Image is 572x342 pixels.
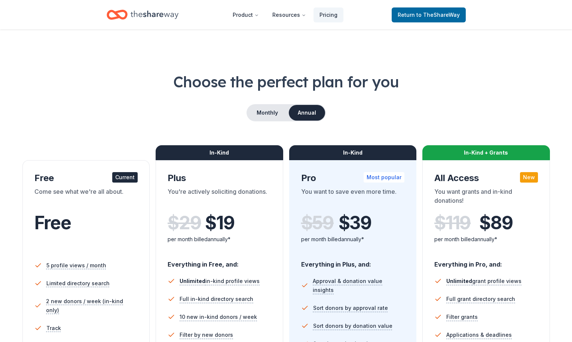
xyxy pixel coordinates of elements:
[180,330,233,339] span: Filter by new donors
[34,187,138,208] div: Come see what we're all about.
[34,212,71,234] span: Free
[434,187,538,208] div: You want grants and in-kind donations!
[416,12,460,18] span: to TheShareWay
[446,278,521,284] span: grant profile views
[46,324,61,333] span: Track
[422,145,550,160] div: In-Kind + Grants
[301,187,405,208] div: You want to save even more time.
[301,235,405,244] div: per month billed annually*
[364,172,404,183] div: Most popular
[247,105,287,121] button: Monthly
[446,278,472,284] span: Unlimited
[180,278,205,284] span: Unlimited
[46,297,138,315] span: 2 new donors / week (in-kind only)
[301,254,405,269] div: Everything in Plus, and:
[168,235,271,244] div: per month billed annually*
[289,105,325,121] button: Annual
[180,278,260,284] span: in-kind profile views
[446,330,512,339] span: Applications & deadlines
[313,304,388,313] span: Sort donors by approval rate
[180,313,257,321] span: 10 new in-kind donors / week
[180,295,253,304] span: Full in-kind directory search
[313,7,343,22] a: Pricing
[156,145,283,160] div: In-Kind
[339,212,371,233] span: $ 39
[46,279,110,288] span: Limited directory search
[434,172,538,184] div: All Access
[168,187,271,208] div: You're actively soliciting donations.
[168,172,271,184] div: Plus
[34,172,138,184] div: Free
[434,235,538,244] div: per month billed annually*
[446,313,478,321] span: Filter grants
[46,261,106,270] span: 5 profile views / month
[227,6,343,24] nav: Main
[434,254,538,269] div: Everything in Pro, and:
[289,145,417,160] div: In-Kind
[168,254,271,269] div: Everything in Free, and:
[301,172,405,184] div: Pro
[313,277,404,295] span: Approval & donation value insights
[446,295,515,304] span: Full grant directory search
[392,7,466,22] a: Returnto TheShareWay
[227,7,265,22] button: Product
[107,6,178,24] a: Home
[479,212,513,233] span: $ 89
[18,71,554,92] h1: Choose the perfect plan for you
[205,212,234,233] span: $ 19
[520,172,538,183] div: New
[112,172,138,183] div: Current
[398,10,460,19] span: Return
[266,7,312,22] button: Resources
[313,321,392,330] span: Sort donors by donation value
